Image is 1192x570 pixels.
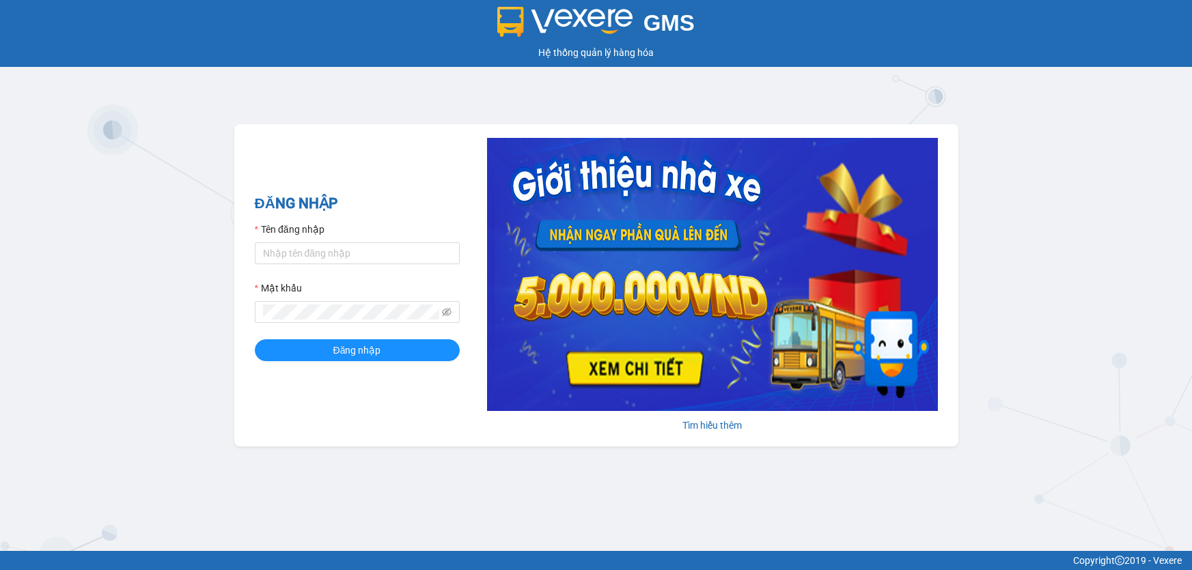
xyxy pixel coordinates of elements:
[1115,556,1124,565] span: copyright
[643,10,695,35] span: GMS
[255,281,302,296] label: Mật khẩu
[255,222,324,237] label: Tên đăng nhập
[442,307,452,317] span: eye-invisible
[255,339,460,361] button: Đăng nhập
[487,138,938,411] img: banner-0
[255,242,460,264] input: Tên đăng nhập
[497,20,695,31] a: GMS
[263,304,439,319] input: Mật khẩu
[3,45,1189,60] div: Hệ thống quản lý hàng hóa
[10,553,1182,568] div: Copyright 2019 - Vexere
[333,343,381,358] span: Đăng nhập
[487,418,938,433] div: Tìm hiểu thêm
[255,193,460,215] h2: ĐĂNG NHẬP
[497,7,633,37] img: logo 2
